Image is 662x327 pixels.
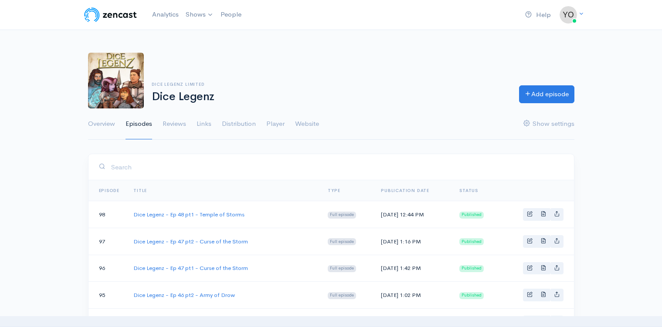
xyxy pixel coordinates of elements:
[133,264,248,272] a: Dice Legenz - Ep 47 pt1 - Curse of the Storm
[126,108,152,140] a: Episodes
[133,238,248,245] a: Dice Legenz - Ep 47 pt2 - Curse of the Storm
[374,201,452,228] td: [DATE] 12:44 PM
[83,6,138,24] img: ZenCast Logo
[99,188,120,193] a: Episode
[152,91,509,103] h1: Dice Legenz
[527,265,533,270] span: Edit episode
[540,265,546,270] span: Episode transcription
[523,235,564,248] div: Basic example
[523,289,564,301] div: Basic example
[88,282,127,309] td: 95
[163,108,186,140] a: Reviews
[519,85,574,103] a: Add episode
[540,291,546,297] span: Episode transcription
[540,238,546,243] span: Episode transcription
[550,208,564,221] a: Share episode
[523,208,564,221] div: Basic example
[133,188,147,193] a: Title
[523,262,564,275] div: Basic example
[266,108,285,140] a: Player
[217,5,245,24] a: People
[182,5,217,24] a: Shows
[111,158,564,176] input: Search
[149,5,182,24] a: Analytics
[133,291,235,299] a: Dice Legenz - Ep 46 pt2 - Army of Drow
[527,291,533,297] span: Edit episode
[295,108,319,140] a: Website
[374,282,452,309] td: [DATE] 1:02 PM
[522,6,554,24] a: Help
[374,255,452,282] td: [DATE] 1:42 PM
[550,262,564,275] a: Share episode
[527,211,533,216] span: Edit episode
[550,289,564,301] a: Share episode
[328,212,356,219] span: Full episode
[527,238,533,243] span: Edit episode
[88,201,127,228] td: 98
[328,265,356,272] span: Full episode
[459,238,484,245] span: Published
[523,108,574,140] a: Show settings
[550,235,564,248] a: Share episode
[560,6,577,24] img: ...
[328,292,356,299] span: Full episode
[540,211,546,216] span: Episode transcription
[88,108,115,140] a: Overview
[133,211,244,218] a: Dice Legenz - Ep 48 pt1 - Temple of Storms
[328,238,356,245] span: Full episode
[459,212,484,219] span: Published
[197,108,211,140] a: Links
[88,255,127,282] td: 96
[459,188,478,193] span: Status
[374,228,452,255] td: [DATE] 1:16 PM
[459,292,484,299] span: Published
[381,188,429,193] a: Publication date
[459,265,484,272] span: Published
[222,108,256,140] a: Distribution
[152,82,509,87] h6: Dice Legenz Limited
[328,188,340,193] a: Type
[88,228,127,255] td: 97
